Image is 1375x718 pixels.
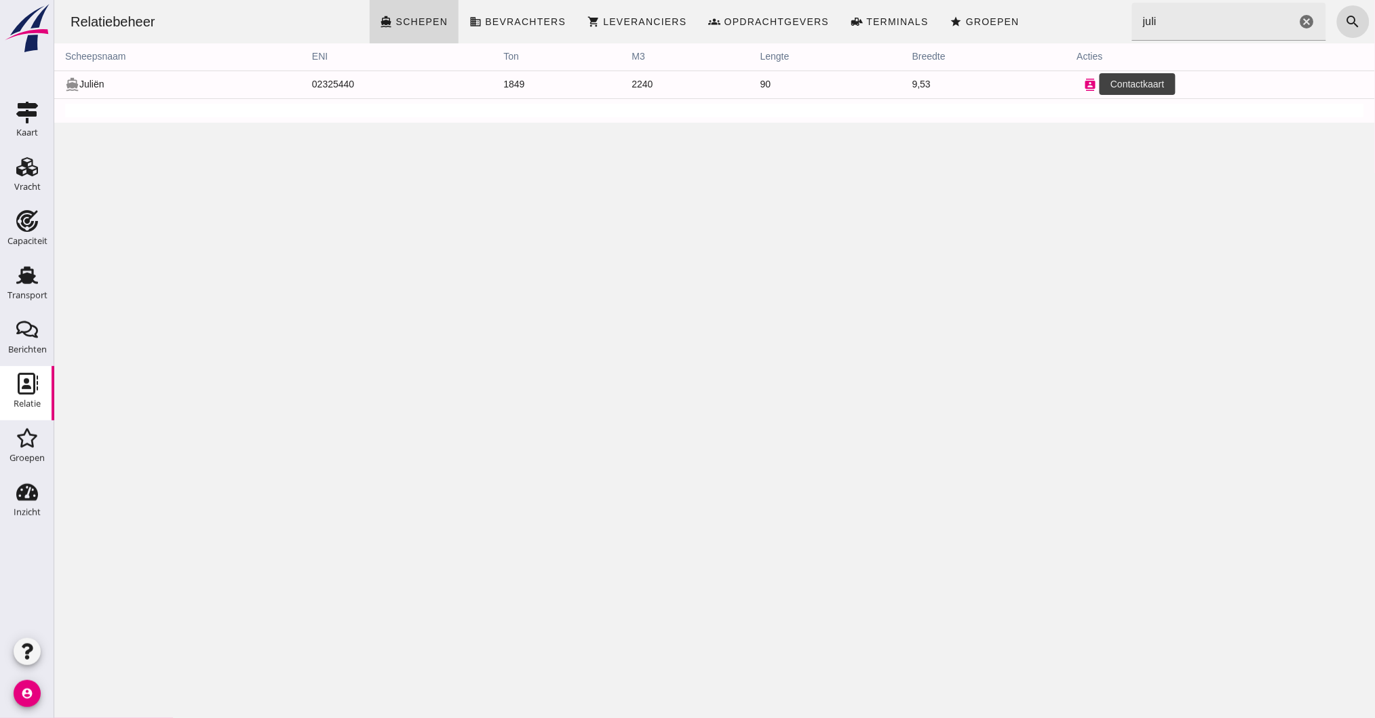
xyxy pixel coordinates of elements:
[811,16,874,27] span: Terminals
[14,680,41,707] i: account_circle
[1085,79,1097,91] i: attach_file
[796,16,809,28] i: front_loader
[911,16,965,27] span: Groepen
[567,71,695,98] td: 2240
[567,43,695,71] th: m3
[438,71,566,98] td: 1849
[1245,14,1261,30] i: Wis Zoeken...
[1058,79,1070,91] i: edit
[655,16,667,28] i: groups
[16,128,38,137] div: Kaart
[5,12,112,31] div: Relatiebeheer
[326,16,338,28] i: directions_boat
[247,43,438,71] th: ENI
[7,291,47,300] div: Transport
[438,43,566,71] th: ton
[8,345,47,354] div: Berichten
[9,454,45,462] div: Groepen
[670,16,775,27] span: Opdrachtgevers
[1012,43,1321,71] th: acties
[695,71,847,98] td: 90
[695,43,847,71] th: lengte
[847,43,1012,71] th: breedte
[847,71,1012,98] td: 9,53
[896,16,908,28] i: star
[415,16,427,28] i: business
[14,399,41,408] div: Relatie
[430,16,511,27] span: Bevrachters
[11,77,25,92] i: directions_boat
[14,182,41,191] div: Vracht
[548,16,632,27] span: Leveranciers
[533,16,545,28] i: shopping_cart
[341,16,394,27] span: Schepen
[1291,14,1307,30] i: search
[14,508,41,517] div: Inzicht
[247,71,438,98] td: 02325440
[7,237,47,245] div: Capaciteit
[1030,79,1043,91] i: contacts
[3,3,52,54] img: logo-small.a267ee39.svg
